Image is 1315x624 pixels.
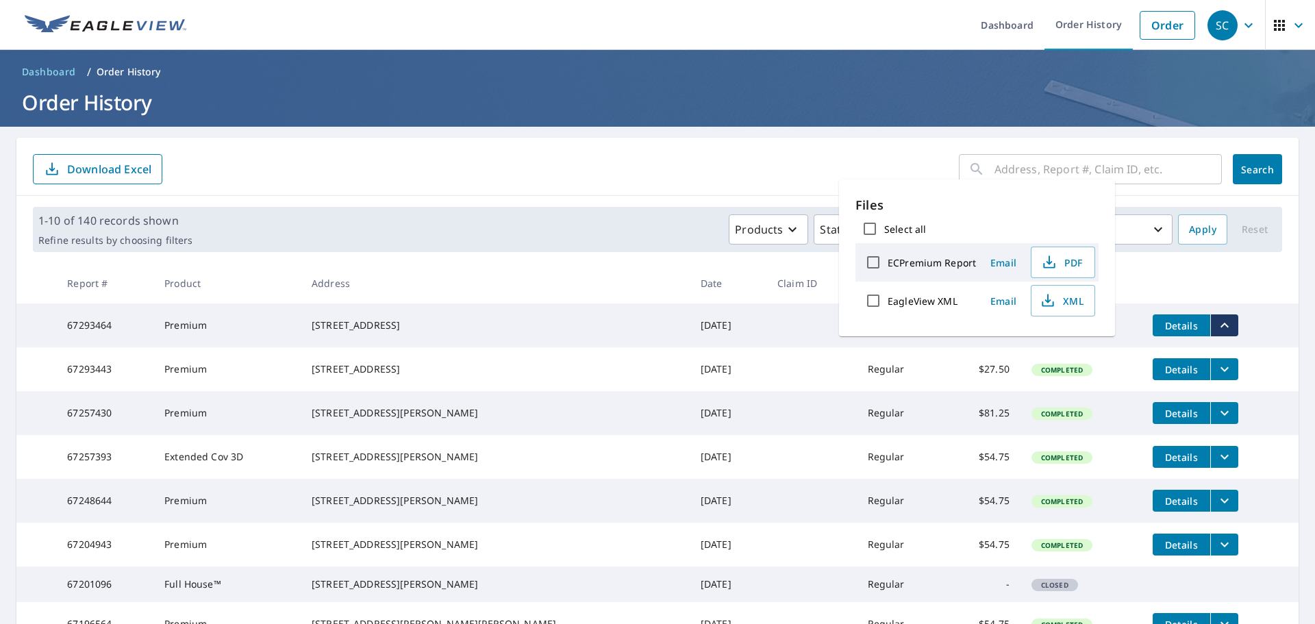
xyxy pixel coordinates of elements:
label: ECPremium Report [888,256,976,269]
nav: breadcrumb [16,61,1299,83]
td: [DATE] [690,479,766,523]
div: [STREET_ADDRESS][PERSON_NAME] [312,494,679,508]
span: Dashboard [22,65,76,79]
span: Completed [1033,453,1091,462]
p: Files [855,196,1099,214]
button: Search [1233,154,1282,184]
div: SC [1207,10,1238,40]
td: Regular [857,479,944,523]
p: Download Excel [67,162,151,177]
div: [STREET_ADDRESS][PERSON_NAME] [312,538,679,551]
p: Refine results by choosing filters [38,234,192,247]
button: Apply [1178,214,1227,245]
td: Extended Cov 3D [153,435,301,479]
button: detailsBtn-67257430 [1153,402,1210,424]
label: Select all [884,223,926,236]
button: detailsBtn-67257393 [1153,446,1210,468]
td: [DATE] [690,566,766,602]
td: $27.50 [944,347,1020,391]
td: [DATE] [690,347,766,391]
span: Completed [1033,497,1091,506]
button: filesDropdownBtn-67293464 [1210,314,1238,336]
th: Product [153,263,301,303]
button: Download Excel [33,154,162,184]
td: [DATE] [690,435,766,479]
h1: Order History [16,88,1299,116]
a: Dashboard [16,61,82,83]
td: - [944,566,1020,602]
td: [DATE] [690,303,766,347]
span: Apply [1189,221,1216,238]
div: [STREET_ADDRESS][PERSON_NAME] [312,450,679,464]
span: Email [987,256,1020,269]
p: Order History [97,65,161,79]
th: Date [690,263,766,303]
span: Details [1161,451,1202,464]
button: filesDropdownBtn-67257430 [1210,402,1238,424]
p: 1-10 of 140 records shown [38,212,192,229]
td: $54.75 [944,479,1020,523]
input: Address, Report #, Claim ID, etc. [994,150,1222,188]
a: Order [1140,11,1195,40]
span: PDF [1040,254,1084,271]
td: Premium [153,347,301,391]
button: filesDropdownBtn-67204943 [1210,534,1238,556]
button: detailsBtn-67293464 [1153,314,1210,336]
button: Products [729,214,808,245]
td: $81.25 [944,391,1020,435]
td: $54.75 [944,523,1020,566]
button: detailsBtn-67293443 [1153,358,1210,380]
th: Claim ID [766,263,857,303]
td: Full House™ [153,566,301,602]
button: filesDropdownBtn-67293443 [1210,358,1238,380]
button: filesDropdownBtn-67248644 [1210,490,1238,512]
label: EagleView XML [888,295,957,308]
span: Search [1244,163,1271,176]
span: Details [1161,407,1202,420]
td: Premium [153,523,301,566]
span: Closed [1033,580,1077,590]
button: Status [814,214,879,245]
td: [DATE] [690,391,766,435]
button: filesDropdownBtn-67257393 [1210,446,1238,468]
th: Report # [56,263,153,303]
span: XML [1040,292,1084,309]
td: 67257393 [56,435,153,479]
button: XML [1031,285,1095,316]
div: [STREET_ADDRESS][PERSON_NAME] [312,577,679,591]
td: Premium [153,391,301,435]
span: Completed [1033,540,1091,550]
img: EV Logo [25,15,186,36]
td: 67293464 [56,303,153,347]
div: [STREET_ADDRESS] [312,362,679,376]
td: Regular [857,391,944,435]
button: Email [981,290,1025,312]
td: Regular [857,435,944,479]
div: [STREET_ADDRESS] [312,319,679,332]
th: Address [301,263,690,303]
li: / [87,64,91,80]
td: 67201096 [56,566,153,602]
button: Email [981,252,1025,273]
div: [STREET_ADDRESS][PERSON_NAME] [312,406,679,420]
p: Status [820,221,853,238]
td: Premium [153,303,301,347]
td: Regular [857,347,944,391]
td: 67204943 [56,523,153,566]
td: Regular [857,566,944,602]
p: Products [735,221,783,238]
td: 67248644 [56,479,153,523]
td: Regular [857,523,944,566]
button: PDF [1031,247,1095,278]
td: 67257430 [56,391,153,435]
span: Details [1161,495,1202,508]
td: 67293443 [56,347,153,391]
span: Details [1161,363,1202,376]
span: Completed [1033,409,1091,419]
td: $54.75 [944,435,1020,479]
span: Completed [1033,365,1091,375]
td: Premium [153,479,301,523]
span: Email [987,295,1020,308]
td: [DATE] [690,523,766,566]
button: detailsBtn-67204943 [1153,534,1210,556]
